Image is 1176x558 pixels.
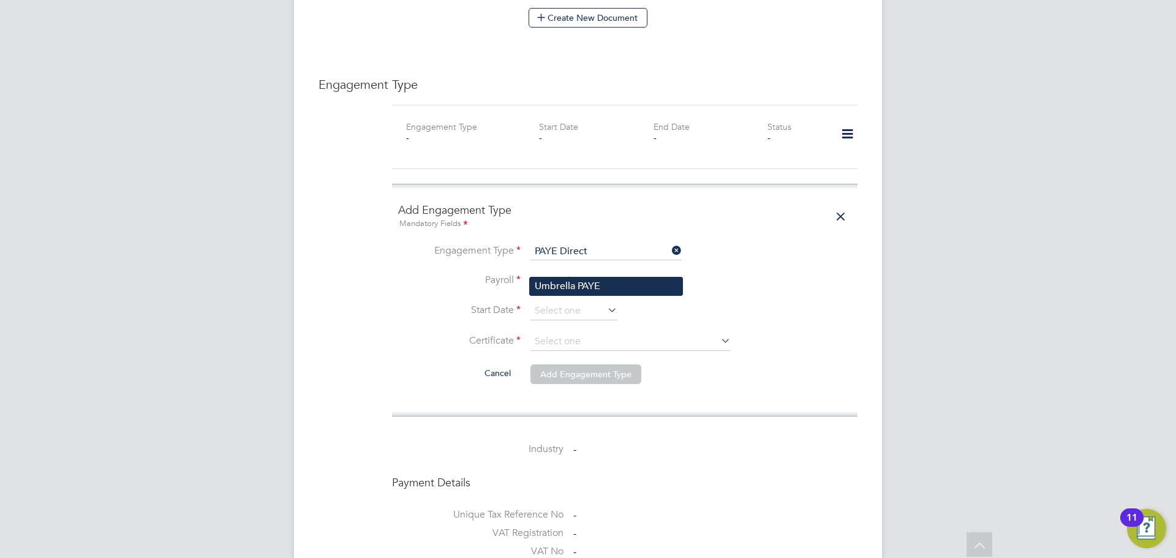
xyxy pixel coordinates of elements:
[392,527,563,540] label: VAT Registration
[767,121,791,132] label: Status
[539,121,578,132] label: Start Date
[1126,518,1137,533] div: 11
[392,475,858,489] h4: Payment Details
[406,121,477,132] label: Engagement Type
[529,8,647,28] button: Create New Document
[530,302,617,320] input: Select one
[406,132,520,143] div: -
[654,132,767,143] div: -
[392,545,563,558] label: VAT No
[530,273,682,290] input: Search for...
[530,243,682,260] input: Select one
[1127,509,1166,548] button: Open Resource Center, 11 new notifications
[318,77,858,92] h3: Engagement Type
[475,363,521,383] button: Cancel
[654,121,690,132] label: End Date
[392,443,563,456] label: Industry
[530,277,682,295] li: Umbrella PAYE
[767,132,824,143] div: -
[398,304,521,317] label: Start Date
[573,443,576,456] span: -
[530,364,641,384] button: Add Engagement Type
[398,274,521,287] label: Payroll
[573,527,576,540] span: -
[398,334,521,347] label: Certificate
[530,333,731,351] input: Select one
[539,132,653,143] div: -
[573,510,576,522] span: -
[398,217,851,231] div: Mandatory Fields
[392,508,563,521] label: Unique Tax Reference No
[398,203,851,230] h4: Add Engagement Type
[398,244,521,257] label: Engagement Type
[573,546,576,558] span: -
